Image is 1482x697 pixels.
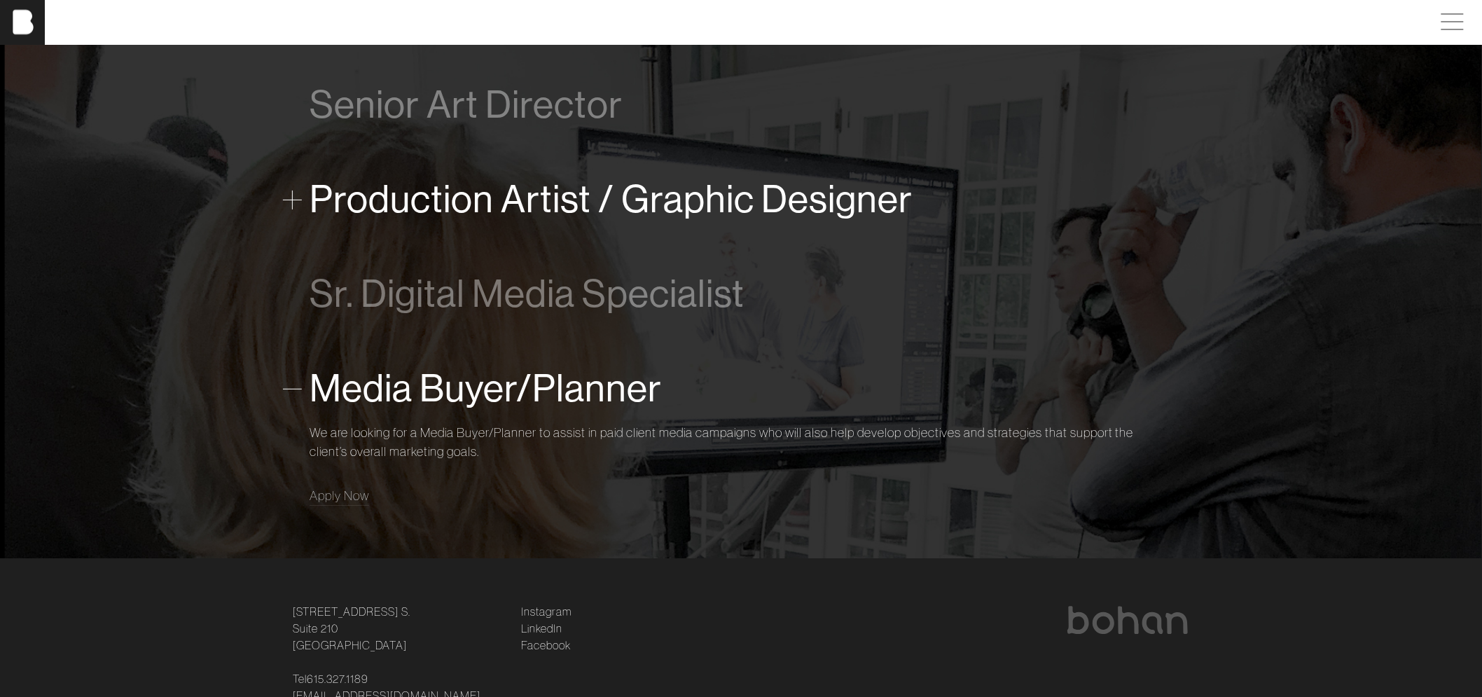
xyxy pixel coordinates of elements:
a: 615.327.1189 [307,671,368,688]
a: Instagram [521,604,572,621]
span: Senior Art Director [310,84,623,127]
span: Media Buyer/Planner [310,368,662,410]
span: Apply Now [310,488,369,504]
span: Sr. Digital Media Specialist [310,273,745,316]
a: Facebook [521,637,571,654]
p: We are looking for a Media Buyer/Planner to assist in paid client media campaigns who will also h... [310,424,1172,462]
a: LinkedIn [521,621,562,637]
a: Apply Now [310,487,369,506]
span: Production Artist / Graphic Designer [310,179,913,221]
img: bohan logo [1066,607,1189,635]
a: [STREET_ADDRESS] S.Suite 210[GEOGRAPHIC_DATA] [293,604,410,654]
